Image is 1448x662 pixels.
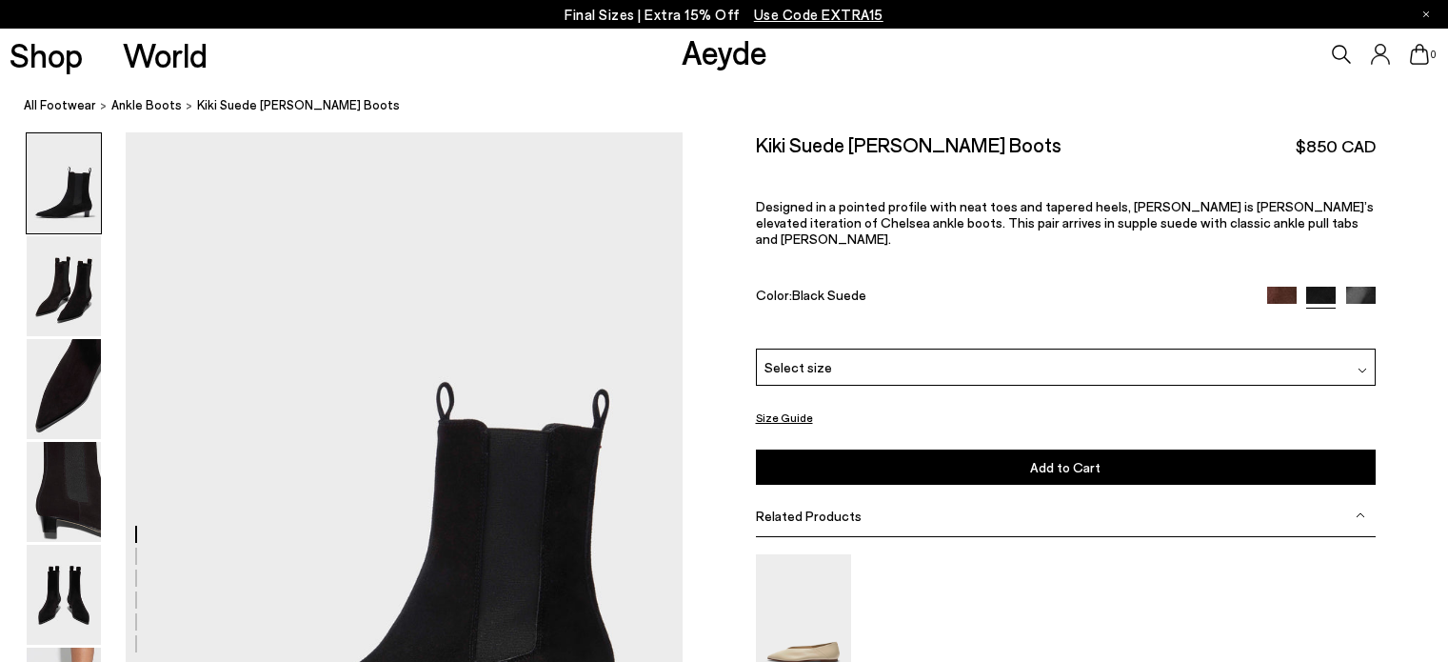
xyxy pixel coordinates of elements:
[1296,134,1376,158] span: $850 CAD
[27,545,101,645] img: Kiki Suede Chelsea Boots - Image 5
[1410,44,1429,65] a: 0
[756,508,862,524] span: Related Products
[10,38,83,71] a: Shop
[756,132,1061,156] h2: Kiki Suede [PERSON_NAME] Boots
[756,406,813,430] button: Size Guide
[1358,366,1367,375] img: svg%3E
[27,442,101,542] img: Kiki Suede Chelsea Boots - Image 4
[27,133,101,233] img: Kiki Suede Chelsea Boots - Image 1
[682,31,767,71] a: Aeyde
[792,287,866,303] span: Black Suede
[756,287,1248,309] div: Color:
[24,95,96,115] a: All Footwear
[27,339,101,439] img: Kiki Suede Chelsea Boots - Image 3
[1429,50,1438,60] span: 0
[27,236,101,336] img: Kiki Suede Chelsea Boots - Image 2
[1356,511,1365,520] img: svg%3E
[756,450,1376,485] button: Add to Cart
[1030,459,1101,475] span: Add to Cart
[756,198,1376,247] p: Designed in a pointed profile with neat toes and tapered heels, [PERSON_NAME] is [PERSON_NAME]’s ...
[111,97,182,112] span: Ankle Boots
[565,3,883,27] p: Final Sizes | Extra 15% Off
[111,95,182,115] a: Ankle Boots
[754,6,883,23] span: Navigate to /collections/ss25-final-sizes
[123,38,208,71] a: World
[197,95,400,115] span: Kiki Suede [PERSON_NAME] Boots
[764,357,832,377] span: Select size
[24,80,1448,132] nav: breadcrumb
